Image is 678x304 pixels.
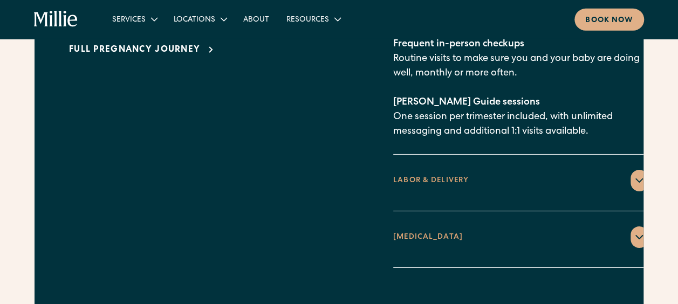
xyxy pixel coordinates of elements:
div: Services [112,15,146,26]
a: Full pregnancy journey [69,44,217,57]
span: [PERSON_NAME] Guide sessions [393,98,540,107]
div: Locations [165,10,235,28]
div: Book now [585,15,633,26]
div: Resources [286,15,329,26]
a: Book now [574,9,644,31]
div: Resources [278,10,348,28]
div: Locations [174,15,215,26]
div: [MEDICAL_DATA] [393,232,463,243]
div: LABOR & DELIVERY [393,175,469,186]
span: Frequent in-person checkups [393,39,524,49]
div: Services [104,10,165,28]
a: About [235,10,278,28]
a: home [34,11,78,28]
div: Full pregnancy journey [69,44,200,57]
